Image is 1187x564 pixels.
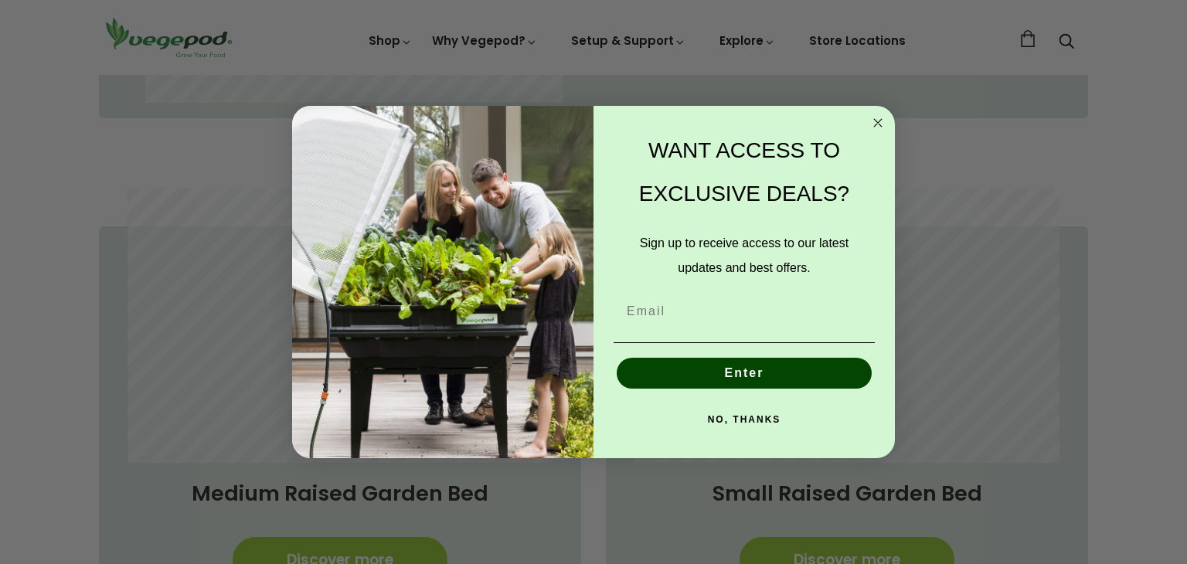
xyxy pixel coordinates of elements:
[614,296,875,327] input: Email
[639,138,849,206] span: WANT ACCESS TO EXCLUSIVE DEALS?
[614,404,875,435] button: NO, THANKS
[614,342,875,343] img: underline
[640,236,849,274] span: Sign up to receive access to our latest updates and best offers.
[617,358,872,389] button: Enter
[869,114,887,132] button: Close dialog
[292,106,593,459] img: e9d03583-1bb1-490f-ad29-36751b3212ff.jpeg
